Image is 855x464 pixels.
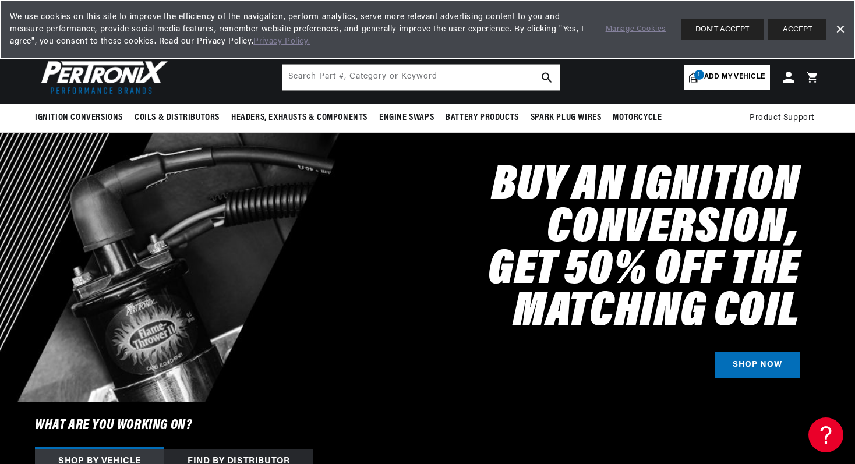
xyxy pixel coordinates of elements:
[704,72,765,83] span: Add my vehicle
[253,37,310,46] a: Privacy Policy.
[35,112,123,124] span: Ignition Conversions
[613,112,662,124] span: Motorcycle
[440,104,525,132] summary: Battery Products
[379,112,434,124] span: Engine Swaps
[534,65,560,90] button: search button
[768,19,826,40] button: ACCEPT
[750,104,820,132] summary: Product Support
[525,104,607,132] summary: Spark Plug Wires
[750,112,814,125] span: Product Support
[531,112,602,124] span: Spark Plug Wires
[231,112,368,124] span: Headers, Exhausts & Components
[35,57,169,97] img: Pertronix
[681,19,764,40] button: DON'T ACCEPT
[282,65,560,90] input: Search Part #, Category or Keyword
[607,104,667,132] summary: Motorcycle
[225,104,373,132] summary: Headers, Exhausts & Components
[715,352,800,378] a: SHOP NOW
[302,165,800,334] h2: Buy an Ignition Conversion, Get 50% off the Matching Coil
[446,112,519,124] span: Battery Products
[606,23,666,36] a: Manage Cookies
[10,11,589,48] span: We use cookies on this site to improve the efficiency of the navigation, perform analytics, serve...
[6,402,849,449] h6: What are you working on?
[373,104,440,132] summary: Engine Swaps
[684,65,770,90] a: 1Add my vehicle
[831,21,849,38] a: Dismiss Banner
[694,70,704,80] span: 1
[135,112,220,124] span: Coils & Distributors
[35,104,129,132] summary: Ignition Conversions
[129,104,225,132] summary: Coils & Distributors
